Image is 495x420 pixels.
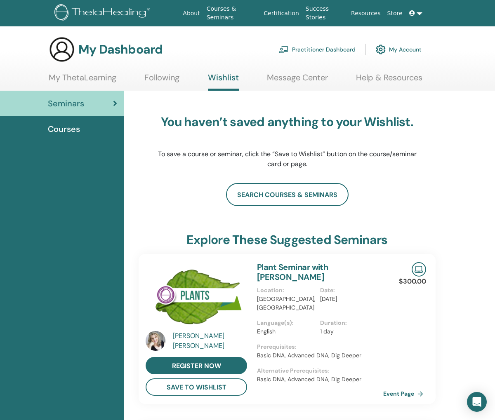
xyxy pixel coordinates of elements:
[257,375,383,384] p: Basic DNA, Advanced DNA, Dig Deeper
[302,1,348,25] a: Success Stories
[208,73,239,91] a: Wishlist
[49,73,116,89] a: My ThetaLearning
[384,6,406,21] a: Store
[260,6,302,21] a: Certification
[399,277,426,286] p: $300.00
[279,40,356,59] a: Practitioner Dashboard
[48,123,80,135] span: Courses
[157,149,417,169] p: To save a course or seminar, click the “Save to Wishlist” button on the course/seminar card or page.
[279,46,289,53] img: chalkboard-teacher.svg
[146,262,247,333] img: Plant Seminar
[376,40,422,59] a: My Account
[320,327,378,336] p: 1 day
[146,357,247,374] a: register now
[257,327,315,336] p: English
[320,319,378,327] p: Duration :
[257,351,383,360] p: Basic DNA, Advanced DNA, Dig Deeper
[186,232,387,247] h3: explore these suggested seminars
[78,42,163,57] h3: My Dashboard
[203,1,261,25] a: Courses & Seminars
[320,286,378,295] p: Date :
[226,183,349,206] a: search courses & seminars
[257,366,383,375] p: Alternative Prerequisites :
[54,4,153,23] img: logo.png
[173,331,249,351] a: [PERSON_NAME] [PERSON_NAME]
[144,73,179,89] a: Following
[146,378,247,396] button: save to wishlist
[320,295,378,303] p: [DATE]
[383,387,427,400] a: Event Page
[376,42,386,56] img: cog.svg
[257,343,383,351] p: Prerequisites :
[179,6,203,21] a: About
[348,6,384,21] a: Resources
[157,115,417,129] h3: You haven’t saved anything to your Wishlist.
[257,286,315,295] p: Location :
[49,36,75,63] img: generic-user-icon.jpg
[267,73,328,89] a: Message Center
[146,331,165,351] img: default.jpg
[257,319,315,327] p: Language(s) :
[48,97,84,110] span: Seminars
[257,262,328,282] a: Plant Seminar with [PERSON_NAME]
[172,361,221,370] span: register now
[356,73,422,89] a: Help & Resources
[412,262,426,277] img: Live Online Seminar
[467,392,487,412] div: Open Intercom Messenger
[257,295,315,312] p: [GEOGRAPHIC_DATA], [GEOGRAPHIC_DATA]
